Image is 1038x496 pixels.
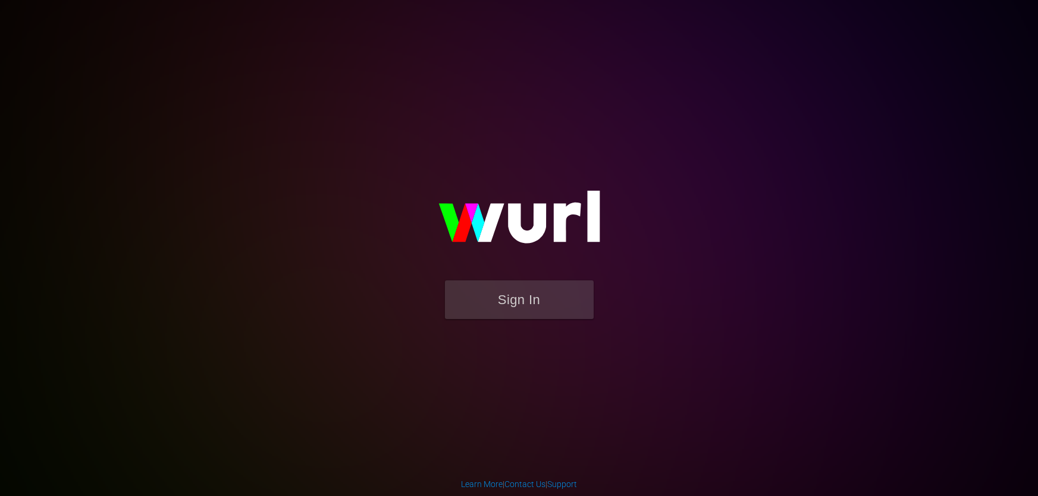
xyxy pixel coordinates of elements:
div: | | [461,478,577,490]
img: wurl-logo-on-black-223613ac3d8ba8fe6dc639794a292ebdb59501304c7dfd60c99c58986ef67473.svg [400,165,638,280]
a: Learn More [461,479,503,489]
a: Support [547,479,577,489]
a: Contact Us [504,479,545,489]
button: Sign In [445,280,594,319]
